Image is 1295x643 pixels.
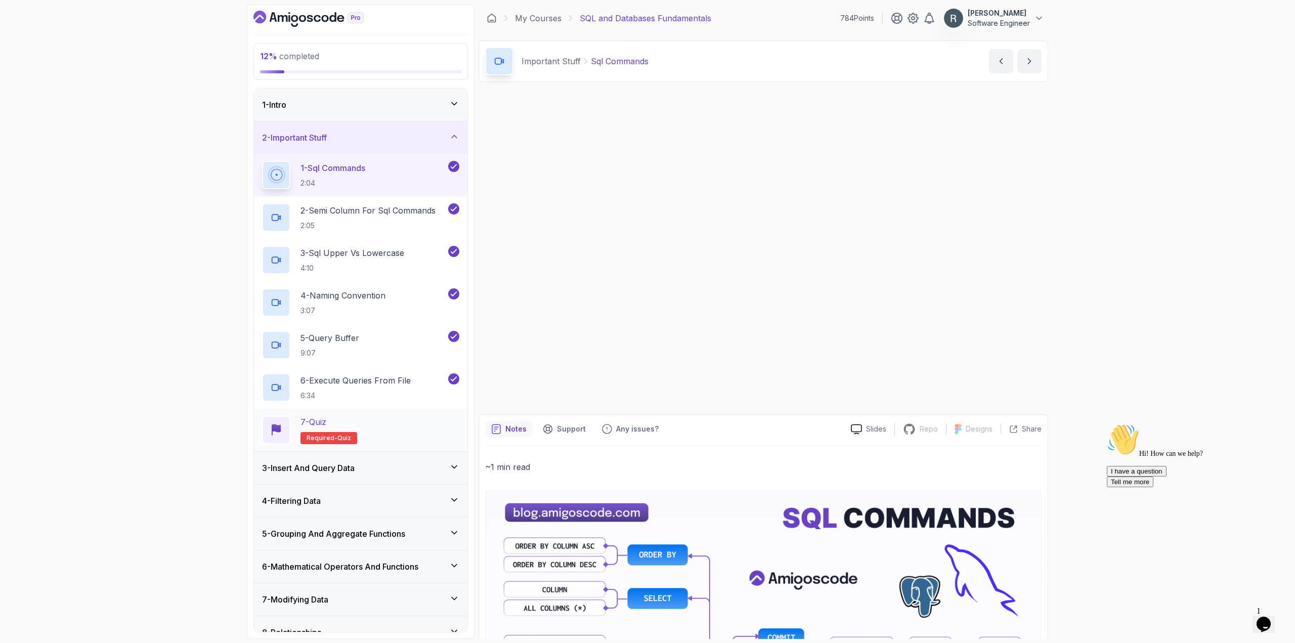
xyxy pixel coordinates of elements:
img: :wave: [4,4,36,36]
button: 2-Important Stuff [254,121,467,154]
h3: 1 - Intro [262,99,286,111]
button: 3-Insert And Query Data [254,452,467,484]
h3: 4 - Filtering Data [262,495,321,507]
a: Dashboard [253,11,387,27]
a: Dashboard [487,13,497,23]
button: 7-Modifying Data [254,583,467,616]
button: 7-QuizRequired-quiz [262,416,459,444]
a: Slides [843,424,894,435]
button: 6-Execute Queries From File6:34 [262,373,459,402]
button: Support button [537,421,592,437]
h3: 5 - Grouping And Aggregate Functions [262,528,405,540]
button: 5-Query Buffer9:07 [262,331,459,359]
a: My Courses [515,12,562,24]
iframe: chat widget [1253,603,1285,633]
span: 12 % [260,51,277,61]
p: Share [1022,424,1042,434]
button: next content [1017,49,1042,73]
p: 2:05 [300,221,436,231]
p: Slides [866,424,886,434]
p: 2 - Semi Column For Sql Commands [300,204,436,217]
p: 4:10 [300,263,404,273]
h3: 2 - Important Stuff [262,132,327,144]
h3: 6 - Mathematical Operators And Functions [262,561,418,573]
p: Software Engineer [968,18,1030,28]
p: Sql Commands [591,55,649,67]
p: 1 - Sql Commands [300,162,365,174]
p: 7 - Quiz [300,416,326,428]
button: 4-Filtering Data [254,485,467,517]
img: user profile image [944,9,963,28]
p: SQL and Databases Fundamentals [580,12,711,24]
button: previous content [989,49,1013,73]
button: 1-Intro [254,89,467,121]
p: Repo [920,424,938,434]
button: 5-Grouping And Aggregate Functions [254,518,467,550]
h3: 8 - Relationships [262,626,321,638]
p: 3 - Sql Upper Vs Lowercase [300,247,404,259]
div: 👋Hi! How can we help?I have a questionTell me more [4,4,186,68]
p: 9:07 [300,348,359,358]
iframe: chat widget [1103,419,1285,597]
p: Any issues? [616,424,659,434]
p: 3:07 [300,306,385,316]
button: Share [1001,424,1042,434]
button: 4-Naming Convention3:07 [262,288,459,317]
button: 1-Sql Commands2:04 [262,161,459,189]
button: 6-Mathematical Operators And Functions [254,550,467,583]
p: Designs [966,424,992,434]
button: Tell me more [4,57,51,68]
p: ~1 min read [485,460,1042,474]
h3: 7 - Modifying Data [262,593,328,606]
button: user profile image[PERSON_NAME]Software Engineer [943,8,1044,28]
p: [PERSON_NAME] [968,8,1030,18]
p: 4 - Naming Convention [300,289,385,302]
button: Feedback button [596,421,665,437]
p: 784 Points [840,13,874,23]
p: 6 - Execute Queries From File [300,374,411,387]
span: quiz [337,434,351,442]
button: 3-Sql Upper Vs Lowercase4:10 [262,246,459,274]
span: Required- [307,434,337,442]
p: 5 - Query Buffer [300,332,359,344]
button: I have a question [4,47,64,57]
p: 2:04 [300,178,365,188]
p: 6:34 [300,391,411,401]
p: Important Stuff [522,55,581,67]
p: Support [557,424,586,434]
h3: 3 - Insert And Query Data [262,462,355,474]
button: 2-Semi Column For Sql Commands2:05 [262,203,459,232]
span: completed [260,51,319,61]
button: notes button [485,421,533,437]
span: Hi! How can we help? [4,30,100,38]
p: Notes [505,424,527,434]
